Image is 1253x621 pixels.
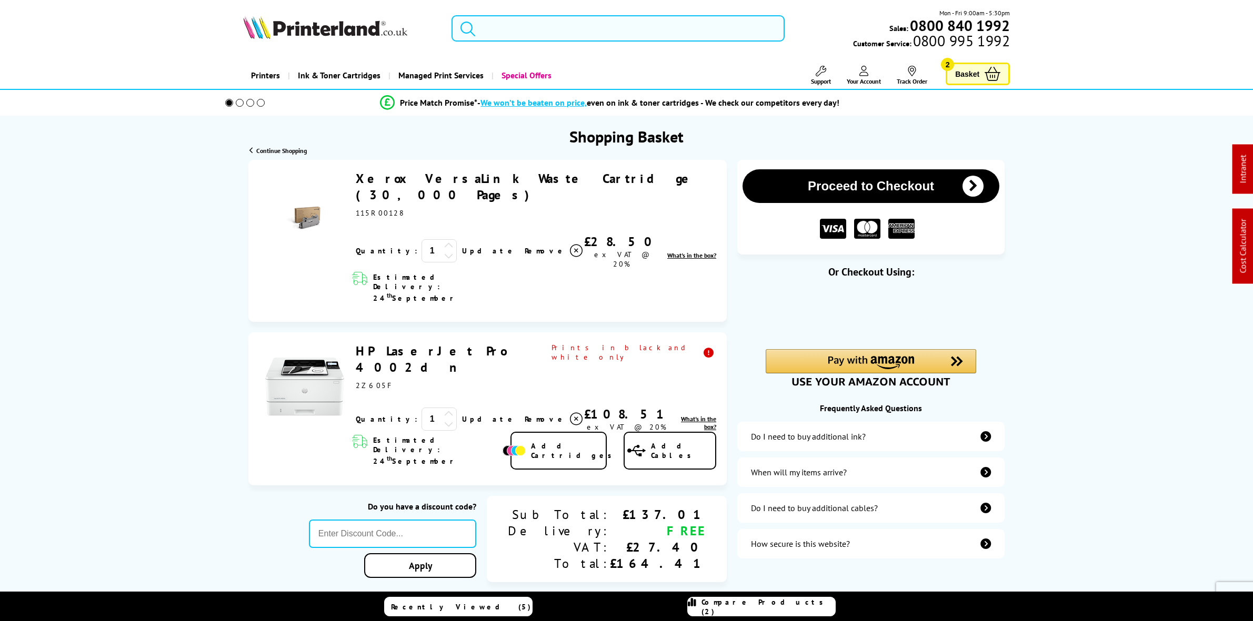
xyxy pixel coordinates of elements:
span: 2Z605F [356,381,395,390]
span: Customer Service: [853,36,1010,48]
a: Xerox VersaLink Waste Cartridge (30,000 Pages) [356,170,699,203]
img: HP LaserJet Pro 4002dn [265,347,344,426]
a: items-arrive [737,457,1005,487]
img: MASTER CARD [854,219,880,239]
div: £108.51 [584,406,669,422]
a: Support [811,66,831,85]
span: Remove [525,414,566,424]
span: Add Cartridges [531,441,617,460]
a: 0800 840 1992 [908,21,1010,30]
a: Continue Shopping [249,147,307,155]
a: Printerland Logo [243,16,438,41]
a: additional-ink [737,422,1005,451]
span: Your Account [847,77,881,85]
span: Quantity: [356,246,417,256]
a: lnk_inthebox [667,251,716,259]
div: Do I need to buy additional cables? [751,503,878,513]
span: Remove [525,246,566,256]
span: Price Match Promise* [400,97,477,108]
span: Recently Viewed (5) [391,602,531,612]
a: Recently Viewed (5) [384,597,533,616]
div: Sub Total: [508,506,610,523]
a: Apply [364,553,476,578]
span: Compare Products (2) [701,597,835,616]
span: Add Cables [651,441,715,460]
a: Intranet [1238,155,1248,184]
sup: th [387,454,392,462]
div: Do you have a discount code? [309,501,476,512]
div: Frequently Asked Questions [737,403,1005,413]
span: Basket [955,67,979,81]
span: 2 [941,58,954,71]
a: secure-website [737,529,1005,558]
a: additional-cables [737,493,1005,523]
div: Amazon Pay - Use your Amazon account [766,349,976,386]
img: Xerox VersaLink Waste Cartridge (30,000 Pages) [286,200,323,237]
span: Support [811,77,831,85]
div: When will my items arrive? [751,467,847,477]
span: Sales: [889,23,908,33]
li: modal_Promise [211,94,1009,112]
span: Ink & Toner Cartridges [298,62,380,89]
span: We won’t be beaten on price, [480,97,587,108]
img: Printerland Logo [243,16,407,39]
a: Compare Products (2) [687,597,836,616]
div: Delivery: [508,523,610,539]
div: - even on ink & toner cartridges - We check our competitors every day! [477,97,839,108]
img: VISA [820,219,846,239]
span: Quantity: [356,414,417,424]
span: ex VAT @ 20% [594,250,649,269]
a: Update [462,246,516,256]
a: Your Account [847,66,881,85]
a: Delete item from your basket [525,243,584,259]
div: How secure is this website? [751,538,850,549]
div: £28.50 [584,233,659,250]
span: What's in the box? [667,251,716,259]
h1: Shopping Basket [569,126,684,147]
span: Mon - Fri 9:00am - 5:30pm [939,8,1010,18]
span: ex VAT @ 20% [587,422,666,432]
div: FREE [610,523,706,539]
div: £27.40 [610,539,706,555]
a: Cost Calculator [1238,219,1248,273]
div: VAT: [508,539,610,555]
a: Managed Print Services [388,62,492,89]
a: Special Offers [492,62,559,89]
iframe: PayPal [766,296,976,319]
a: HP LaserJet Pro 4002dn [356,343,506,375]
div: £164.41 [610,555,706,572]
div: £137.01 [610,506,706,523]
img: Add Cartridges [503,445,526,456]
input: Enter Discount Code... [309,520,476,548]
span: What's in the box? [681,415,716,431]
a: lnk_inthebox [669,415,716,431]
button: Proceed to Checkout [743,169,999,203]
div: Or Checkout Using: [737,265,1005,279]
span: Prints in black and white only [552,343,716,362]
div: Total: [508,555,610,572]
a: Delete item from your basket [525,411,584,427]
a: Track Order [897,66,927,85]
a: Basket 2 [946,63,1010,85]
span: 0800 995 1992 [911,36,1010,46]
span: 115R00128 [356,208,402,218]
a: Ink & Toner Cartridges [288,62,388,89]
span: Estimated Delivery: 24 September [373,272,499,303]
b: 0800 840 1992 [910,16,1010,35]
img: American Express [888,219,915,239]
a: Printers [243,62,288,89]
a: Update [462,414,516,424]
sup: th [387,291,392,299]
div: Do I need to buy additional ink? [751,431,866,442]
span: Estimated Delivery: 24 September [373,435,499,466]
span: Continue Shopping [256,147,307,155]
